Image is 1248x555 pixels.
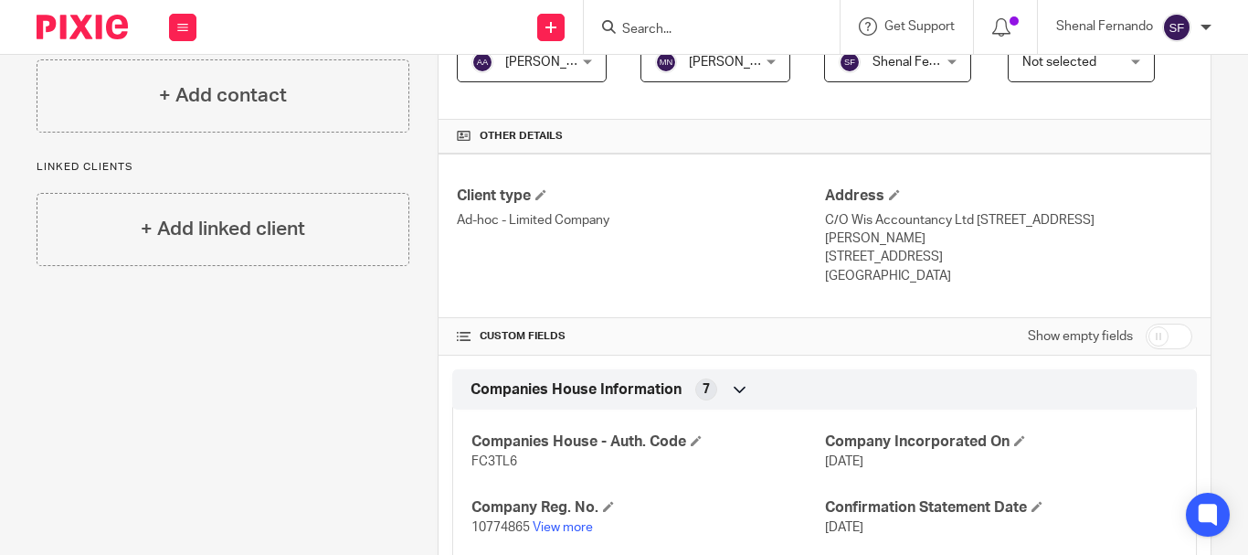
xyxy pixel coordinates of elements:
[505,56,606,69] span: [PERSON_NAME]
[825,498,1178,518] h4: Confirmation Statement Date
[471,380,682,400] span: Companies House Information
[1056,17,1153,36] p: Shenal Fernando
[825,455,863,468] span: [DATE]
[1022,56,1096,69] span: Not selected
[141,215,305,243] h4: + Add linked client
[873,56,969,69] span: Shenal Fernando
[825,432,1178,452] h4: Company Incorporated On
[471,51,493,73] img: svg%3E
[620,22,785,38] input: Search
[457,187,824,206] h4: Client type
[480,129,563,144] span: Other details
[471,432,824,452] h4: Companies House - Auth. Code
[37,15,128,39] img: Pixie
[533,521,593,534] a: View more
[159,81,287,110] h4: + Add contact
[825,211,1192,249] p: C/O Wis Accountancy Ltd [STREET_ADDRESS][PERSON_NAME]
[1162,13,1191,42] img: svg%3E
[471,455,517,468] span: FC3TL6
[471,498,824,518] h4: Company Reg. No.
[1028,327,1133,346] label: Show empty fields
[825,521,863,534] span: [DATE]
[37,160,409,175] p: Linked clients
[825,267,1192,285] p: [GEOGRAPHIC_DATA]
[471,521,530,534] span: 10774865
[689,56,789,69] span: [PERSON_NAME]
[825,187,1192,206] h4: Address
[825,248,1192,266] p: [STREET_ADDRESS]
[703,380,710,399] span: 7
[884,20,955,33] span: Get Support
[457,329,824,344] h4: CUSTOM FIELDS
[839,51,861,73] img: svg%3E
[457,211,824,229] p: Ad-hoc - Limited Company
[655,51,677,73] img: svg%3E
